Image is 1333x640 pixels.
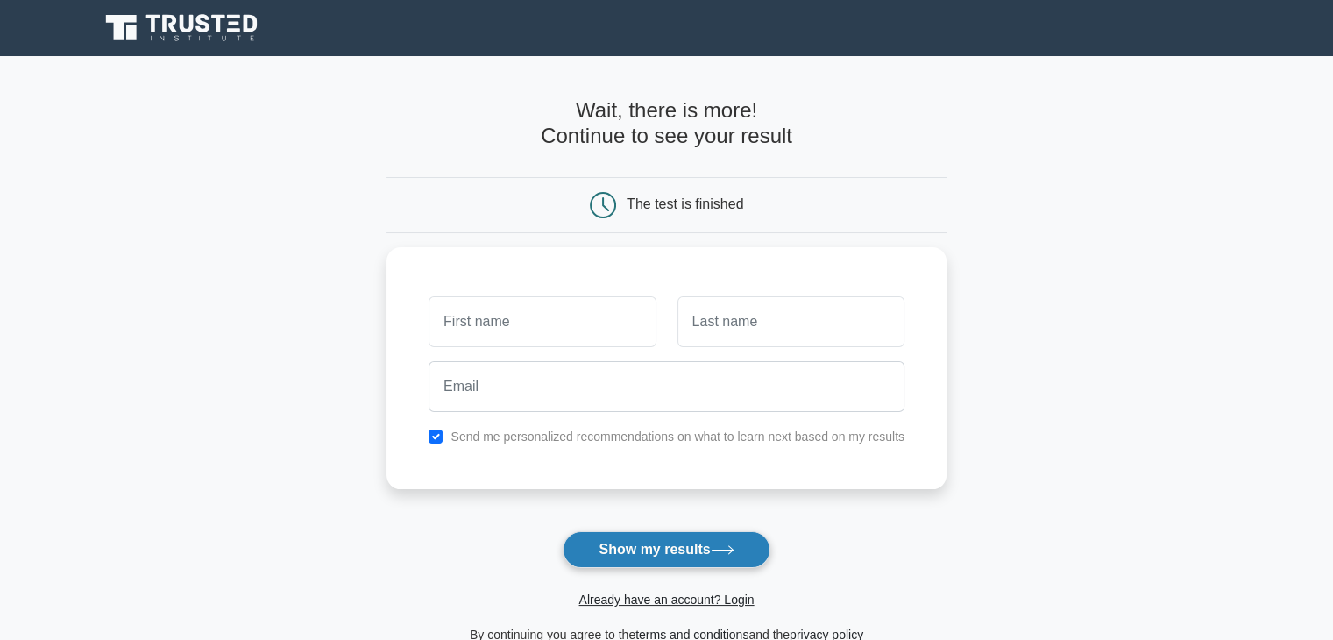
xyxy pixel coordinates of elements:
[450,430,904,444] label: Send me personalized recommendations on what to learn next based on my results
[386,98,947,149] h4: Wait, there is more! Continue to see your result
[429,361,904,412] input: Email
[627,196,743,211] div: The test is finished
[563,531,769,568] button: Show my results
[677,296,904,347] input: Last name
[429,296,656,347] input: First name
[578,593,754,607] a: Already have an account? Login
